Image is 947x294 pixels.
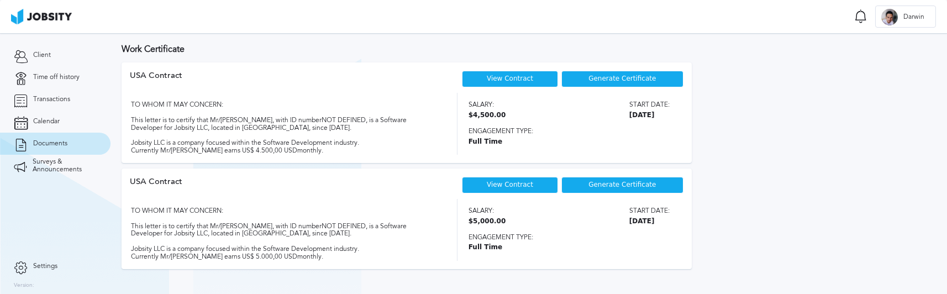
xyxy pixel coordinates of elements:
[487,75,533,82] a: View Contract
[487,181,533,188] a: View Contract
[33,158,97,174] span: Surveys & Announcements
[33,262,57,270] span: Settings
[33,140,67,148] span: Documents
[629,101,670,109] span: Start date:
[33,51,51,59] span: Client
[14,282,34,289] label: Version:
[469,101,506,109] span: Salary:
[875,6,936,28] button: DDarwin
[469,218,506,225] span: $5,000.00
[130,177,182,199] div: USA Contract
[898,13,930,21] span: Darwin
[130,93,438,155] div: TO WHOM IT MAY CONCERN: This letter is to certify that Mr/[PERSON_NAME], with ID number NOT DEFIN...
[33,96,70,103] span: Transactions
[469,112,506,119] span: $4,500.00
[33,73,80,81] span: Time off history
[588,181,656,189] span: Generate Certificate
[469,244,670,251] span: Full Time
[469,128,670,135] span: Engagement type:
[629,218,670,225] span: [DATE]
[469,138,670,146] span: Full Time
[469,234,670,242] span: Engagement type:
[469,207,506,215] span: Salary:
[629,207,670,215] span: Start date:
[130,199,438,261] div: TO WHOM IT MAY CONCERN: This letter is to certify that Mr/[PERSON_NAME], with ID number NOT DEFIN...
[588,75,656,83] span: Generate Certificate
[33,118,60,125] span: Calendar
[881,9,898,25] div: D
[130,71,182,93] div: USA Contract
[122,44,936,54] h3: Work Certificate
[11,9,72,24] img: ab4bad089aa723f57921c736e9817d99.png
[629,112,670,119] span: [DATE]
